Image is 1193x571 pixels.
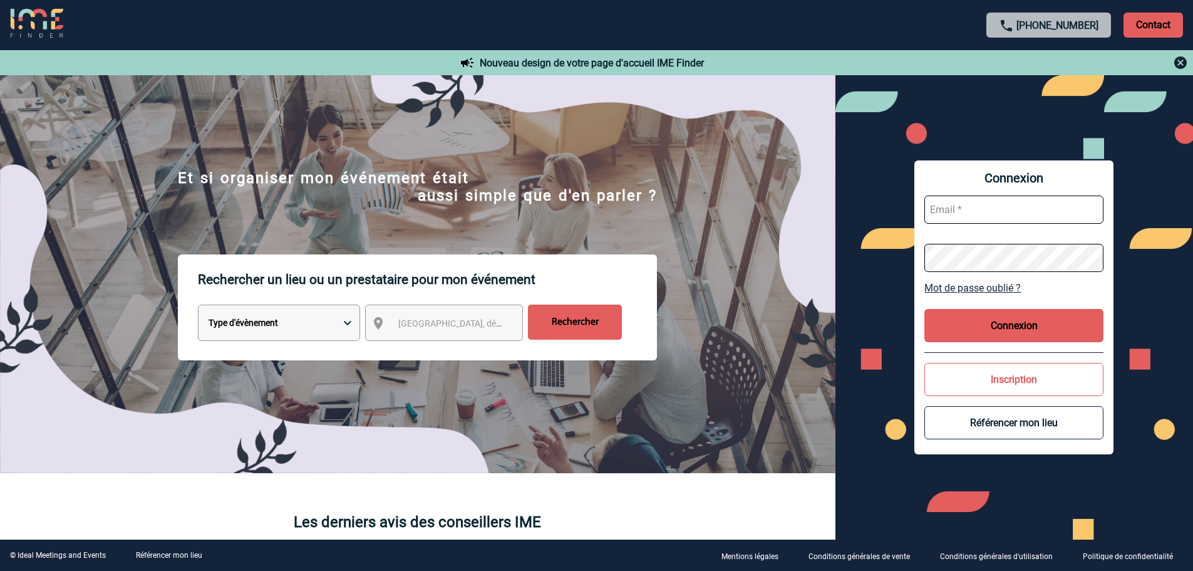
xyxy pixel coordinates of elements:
p: Politique de confidentialité [1083,552,1173,561]
p: Contact [1123,13,1183,38]
a: Conditions générales d'utilisation [930,550,1073,562]
input: Email * [924,196,1103,224]
p: Rechercher un lieu ou un prestataire pour mon événement [198,254,657,305]
span: [GEOGRAPHIC_DATA], département, région... [398,318,572,328]
span: Connexion [924,170,1103,186]
p: Mentions légales [721,552,778,561]
a: [PHONE_NUMBER] [1016,19,1098,31]
a: Mot de passe oublié ? [924,282,1103,294]
p: Conditions générales de vente [808,552,910,561]
a: Mentions légales [711,550,798,562]
button: Référencer mon lieu [924,406,1103,439]
img: call-24-px.png [999,18,1014,33]
input: Rechercher [528,305,622,340]
a: Conditions générales de vente [798,550,930,562]
a: Politique de confidentialité [1073,550,1193,562]
button: Inscription [924,363,1103,396]
div: © Ideal Meetings and Events [10,551,106,560]
a: Référencer mon lieu [136,551,202,560]
p: Conditions générales d'utilisation [940,552,1053,561]
button: Connexion [924,309,1103,342]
